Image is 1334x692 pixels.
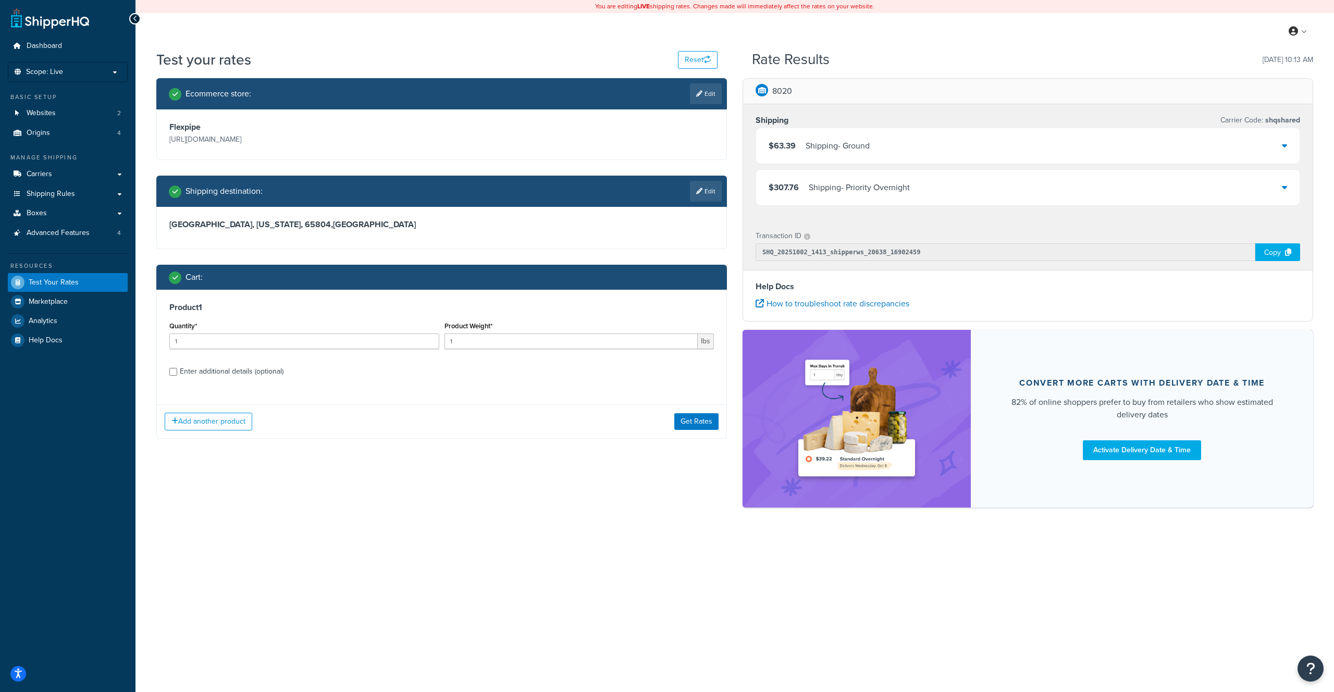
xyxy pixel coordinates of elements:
div: Copy [1255,243,1300,261]
a: Origins4 [8,123,128,143]
span: Dashboard [27,42,62,51]
span: Analytics [29,317,57,326]
a: Boxes [8,204,128,223]
a: Websites2 [8,104,128,123]
span: Test Your Rates [29,278,79,287]
p: 8020 [772,84,792,98]
button: Get Rates [674,413,719,430]
label: Product Weight* [444,322,492,330]
span: 2 [117,109,121,118]
p: [DATE] 10:13 AM [1263,53,1313,67]
h3: Flexpipe [169,122,439,132]
li: Websites [8,104,128,123]
span: Boxes [27,209,47,218]
h4: Help Docs [756,280,1300,293]
span: shqshared [1263,115,1300,126]
span: 4 [117,229,121,238]
a: Test Your Rates [8,273,128,292]
h3: Product 1 [169,302,714,313]
b: LIVE [637,2,650,11]
input: Enter additional details (optional) [169,368,177,376]
h2: Shipping destination : [186,187,263,196]
span: Websites [27,109,56,118]
button: Add another product [165,413,252,430]
li: Advanced Features [8,224,128,243]
span: $307.76 [769,181,799,193]
a: How to troubleshoot rate discrepancies [756,298,909,310]
span: lbs [698,333,714,349]
h3: [GEOGRAPHIC_DATA], [US_STATE], 65804 , [GEOGRAPHIC_DATA] [169,219,714,230]
span: Carriers [27,170,52,179]
img: feature-image-ddt-36eae7f7280da8017bfb280eaccd9c446f90b1fe08728e4019434db127062ab4.png [792,345,922,492]
div: Resources [8,262,128,270]
a: Carriers [8,165,128,184]
span: Scope: Live [26,68,63,77]
a: Edit [690,181,722,202]
a: Edit [690,83,722,104]
span: Advanced Features [27,229,90,238]
span: Marketplace [29,298,68,306]
p: Transaction ID [756,229,801,243]
label: Quantity* [169,322,197,330]
div: Basic Setup [8,93,128,102]
div: Manage Shipping [8,153,128,162]
a: Marketplace [8,292,128,311]
button: Open Resource Center [1298,656,1324,682]
h1: Test your rates [156,50,251,70]
li: Origins [8,123,128,143]
input: 0 [169,333,439,349]
a: Advanced Features4 [8,224,128,243]
span: Origins [27,129,50,138]
div: Shipping - Priority Overnight [809,180,910,195]
a: Shipping Rules [8,184,128,204]
a: Analytics [8,312,128,330]
p: Carrier Code: [1220,113,1300,128]
span: Shipping Rules [27,190,75,199]
h2: Cart : [186,273,203,282]
div: Enter additional details (optional) [180,364,283,379]
input: 0.00 [444,333,698,349]
span: 4 [117,129,121,138]
div: Shipping - Ground [806,139,870,153]
span: Help Docs [29,336,63,345]
span: $63.39 [769,140,796,152]
div: 82% of online shoppers prefer to buy from retailers who show estimated delivery dates [996,396,1288,421]
a: Activate Delivery Date & Time [1083,440,1201,460]
h2: Ecommerce store : [186,89,251,98]
h2: Rate Results [752,52,830,68]
a: Help Docs [8,331,128,350]
h3: Shipping [756,115,788,126]
a: Dashboard [8,36,128,56]
button: Reset [678,51,718,69]
p: [URL][DOMAIN_NAME] [169,132,439,147]
div: Convert more carts with delivery date & time [1019,378,1265,388]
